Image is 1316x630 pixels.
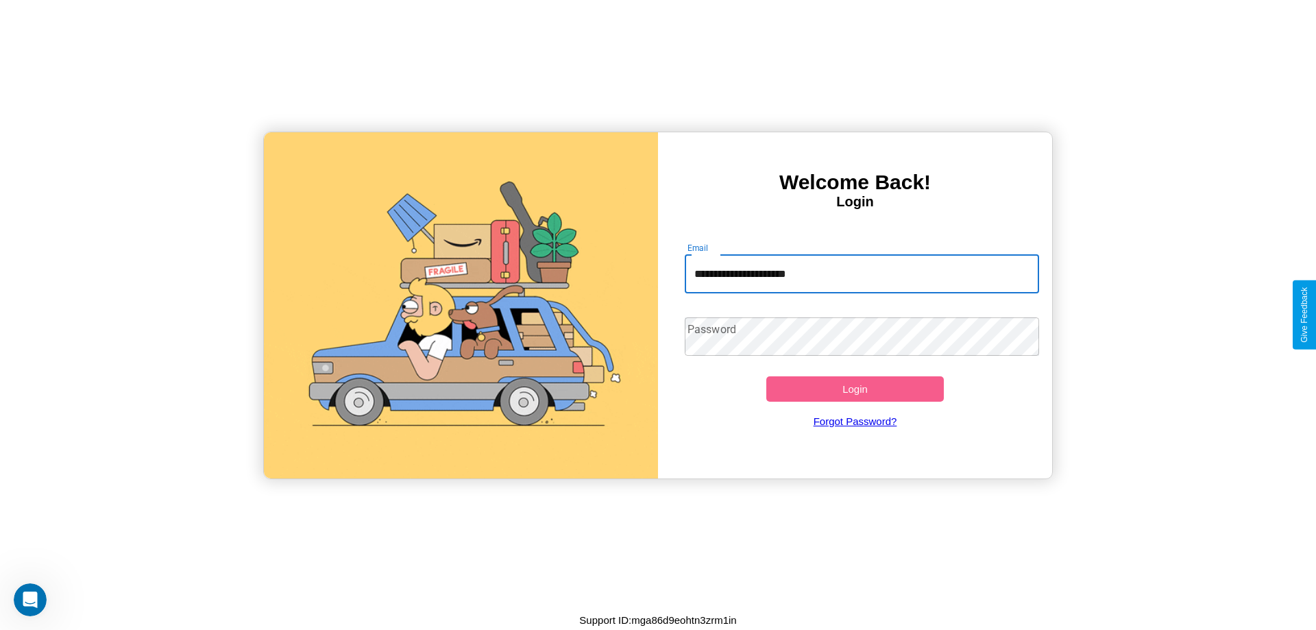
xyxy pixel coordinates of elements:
[1300,287,1309,343] div: Give Feedback
[579,611,736,629] p: Support ID: mga86d9eohtn3zrm1in
[264,132,658,478] img: gif
[14,583,47,616] iframe: Intercom live chat
[766,376,944,402] button: Login
[658,194,1052,210] h4: Login
[687,242,709,254] label: Email
[658,171,1052,194] h3: Welcome Back!
[678,402,1033,441] a: Forgot Password?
